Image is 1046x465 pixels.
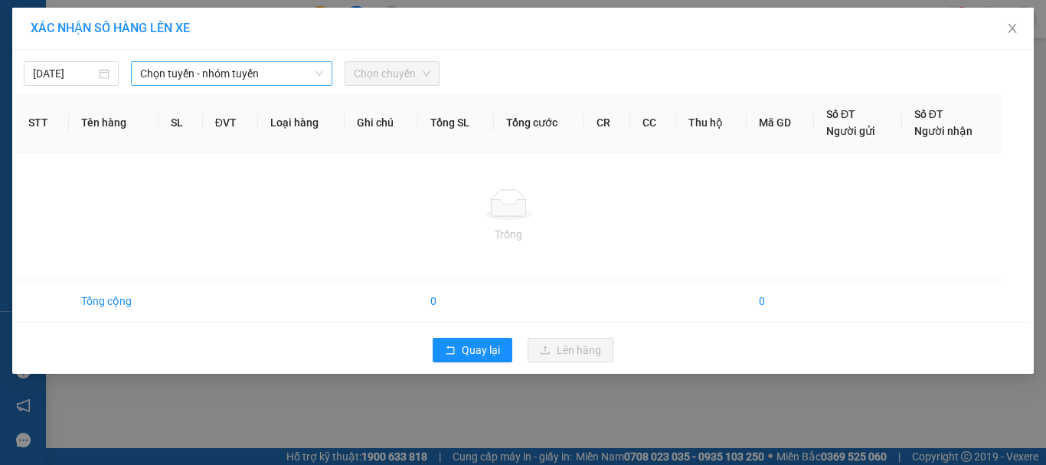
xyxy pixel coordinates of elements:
span: Nhận: [100,15,136,31]
div: 0979630028 [100,87,255,108]
input: 14/09/2025 [33,65,96,82]
div: [PERSON_NAME] [100,68,255,87]
th: STT [16,93,69,152]
button: Close [991,8,1034,51]
th: Tổng cước [494,93,584,152]
button: uploadLên hàng [528,338,613,362]
span: rollback [445,345,456,357]
td: Tổng cộng [69,280,159,323]
th: Thu hộ [676,93,747,152]
div: Trống [28,226,989,243]
span: Gửi: [13,15,37,31]
div: Đăk Mil [13,13,89,50]
td: 0 [418,280,494,323]
td: 0 [747,280,814,323]
th: ĐVT [203,93,258,152]
span: Chọn tuyến - nhóm tuyến [140,62,323,85]
span: Số ĐT [914,108,943,120]
th: Loại hàng [258,93,345,152]
span: Quay lại [462,342,500,359]
span: down [315,69,324,78]
th: Tên hàng [69,93,159,152]
th: Tổng SL [418,93,494,152]
th: CC [630,93,676,152]
span: Chọn chuyến [354,62,430,85]
th: SL [159,93,202,152]
button: rollbackQuay lại [433,338,512,362]
span: Số ĐT [826,108,855,120]
th: CR [584,93,630,152]
th: Mã GD [747,93,814,152]
span: Người gửi [826,125,875,137]
span: XÁC NHẬN SỐ HÀNG LÊN XE [31,21,190,35]
div: Dãy 4-B15 bến xe [GEOGRAPHIC_DATA] [100,13,255,68]
span: close [1006,22,1018,34]
th: Ghi chú [345,93,418,152]
span: Người nhận [914,125,972,137]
